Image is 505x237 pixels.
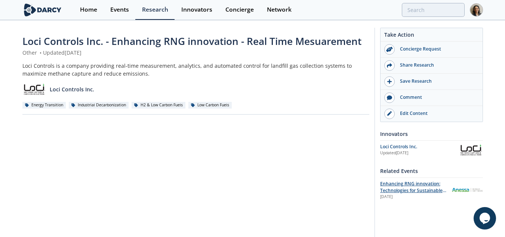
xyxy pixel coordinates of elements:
[381,31,483,42] div: Take Action
[22,102,66,109] div: Energy Transition
[395,62,478,69] div: Share Research
[225,7,254,13] div: Concierge
[267,7,292,13] div: Network
[22,3,63,16] img: logo-wide.svg
[459,143,483,157] img: Loci Controls Inc.
[380,150,459,156] div: Updated [DATE]
[380,164,483,177] div: Related Events
[395,110,478,117] div: Edit Content
[470,3,483,16] img: Profile
[380,180,483,200] a: Enhancing RNG innovation: Technologies for Sustainable Energy [DATE] Anessa
[181,7,212,13] div: Innovators
[39,49,43,56] span: •
[402,3,465,17] input: Advanced Search
[395,94,478,101] div: Comment
[381,106,483,122] a: Edit Content
[380,180,446,201] span: Enhancing RNG innovation: Technologies for Sustainable Energy
[142,7,168,13] div: Research
[395,46,478,52] div: Concierge Request
[80,7,97,13] div: Home
[22,49,369,57] div: Other Updated [DATE]
[452,188,483,192] img: Anessa
[474,207,498,230] iframe: chat widget
[50,85,94,93] p: Loci Controls Inc.
[69,102,129,109] div: Industrial Decarbonization
[380,143,483,157] a: Loci Controls Inc. Updated[DATE] Loci Controls Inc.
[110,7,129,13] div: Events
[380,143,459,150] div: Loci Controls Inc.
[132,102,186,109] div: H2 & Low Carbon Fuels
[22,62,369,78] div: Loci Controls is a company providing real-time measurement, analytics, and automated control for ...
[380,194,446,200] div: [DATE]
[22,34,361,48] span: Loci Controls Inc. - Enhancing RNG innovation - Real Time Mesuarement
[188,102,232,109] div: Low Carbon Fuels
[380,127,483,140] div: Innovators
[395,78,478,85] div: Save Research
